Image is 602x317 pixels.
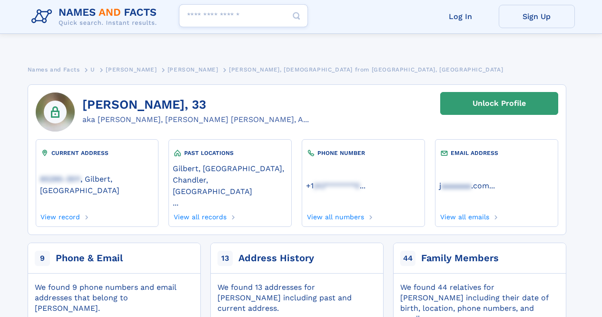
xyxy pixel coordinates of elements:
span: [PERSON_NAME] [168,66,218,73]
a: View all records [173,210,227,221]
span: aaaaaaa [441,181,471,190]
span: U [90,66,95,73]
div: We found 9 phone numbers and email addresses that belong to [PERSON_NAME]. [35,282,193,314]
div: CURRENT ADDRESS [40,148,154,158]
a: Chandler, [GEOGRAPHIC_DATA] [173,174,287,196]
div: Family Members [421,252,499,265]
a: View all emails [439,210,489,221]
a: View all numbers [306,210,364,221]
span: 85295-3511 [40,174,80,184]
a: ... [173,198,287,207]
span: 13 [217,251,233,266]
span: 44 [400,251,415,266]
a: Unlock Profile [440,92,558,115]
div: , [173,158,287,210]
a: Sign Up [499,5,575,28]
div: PHONE NUMBER [306,148,420,158]
img: Logo Names and Facts [28,4,165,30]
a: [PERSON_NAME] [106,63,157,75]
span: 9 [35,251,50,266]
input: search input [179,4,308,27]
a: Gilbert, [GEOGRAPHIC_DATA] [173,163,282,173]
button: Search Button [285,4,308,28]
span: [PERSON_NAME], [DEMOGRAPHIC_DATA] from [GEOGRAPHIC_DATA], [GEOGRAPHIC_DATA] [229,66,503,73]
a: 85295-3511, Gilbert, [GEOGRAPHIC_DATA] [40,174,154,195]
span: [PERSON_NAME] [106,66,157,73]
a: Log In [423,5,499,28]
a: ... [306,181,420,190]
div: Address History [238,252,314,265]
a: jaaaaaaa.com [439,180,489,190]
a: Names and Facts [28,63,80,75]
div: Unlock Profile [473,92,526,114]
a: View record [40,210,80,221]
div: aka [PERSON_NAME], [PERSON_NAME] [PERSON_NAME], A... [82,114,309,125]
h1: [PERSON_NAME], 33 [82,98,309,112]
div: EMAIL ADDRESS [439,148,553,158]
div: We found 13 addresses for [PERSON_NAME] including past and current address. [217,282,375,314]
a: U [90,63,95,75]
div: PAST LOCATIONS [173,148,287,158]
a: [PERSON_NAME] [168,63,218,75]
div: Phone & Email [56,252,123,265]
